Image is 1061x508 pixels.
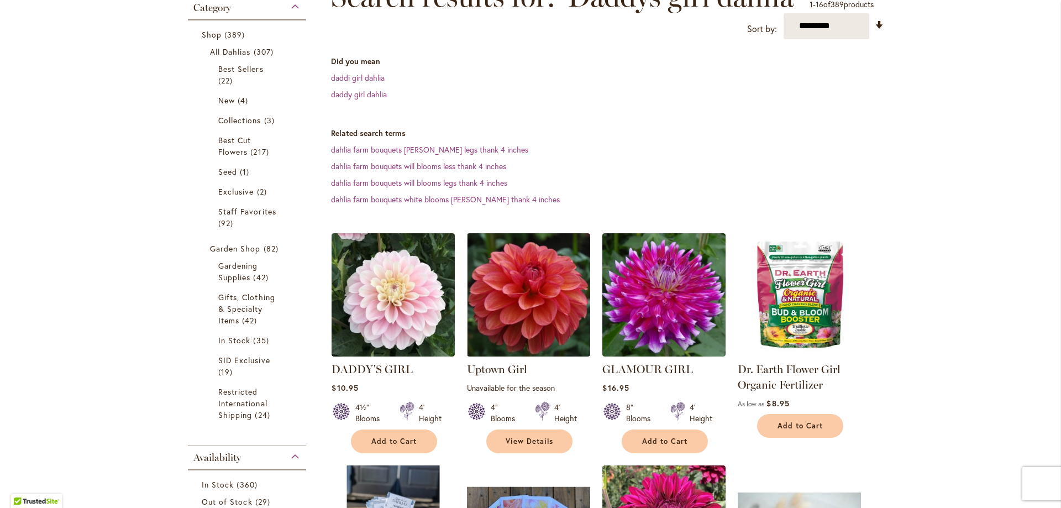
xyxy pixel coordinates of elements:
img: DADDY'S GIRL [332,233,455,357]
div: 4' Height [554,402,577,424]
span: In Stock [218,335,250,345]
span: Exclusive [218,186,254,197]
span: Add to Cart [642,437,687,446]
span: 35 [253,334,271,346]
a: Dr. Earth Flower Girl Organic Fertilizer [738,363,841,391]
a: daddy girl dahlia [331,89,387,99]
span: Restricted International Shipping [218,386,267,420]
span: 19 [218,366,235,378]
a: DADDY'S GIRL [332,363,413,376]
button: Add to Cart [351,430,437,453]
span: Gifts, Clothing & Specialty Items [218,292,275,326]
a: Uptown Girl [467,348,590,359]
span: 217 [250,146,271,158]
dt: Did you mean [331,56,884,67]
span: $8.95 [766,398,789,409]
a: Staff Favorites [218,206,279,229]
span: 29 [255,496,273,507]
span: 360 [237,479,260,490]
p: Unavailable for the season [467,383,590,393]
button: Add to Cart [622,430,708,453]
span: 1 [240,166,252,177]
span: $16.95 [602,383,629,393]
a: In Stock [218,334,279,346]
a: daddi girl dahlia [331,72,385,83]
span: 82 [264,243,281,254]
span: 42 [253,271,271,283]
span: Collections [218,115,261,125]
span: Staff Favorites [218,206,276,217]
img: GLAMOUR GIRL [602,233,726,357]
div: 4" Blooms [491,402,522,424]
a: In Stock 360 [202,479,295,490]
span: New [218,95,235,106]
span: 22 [218,75,235,86]
a: dahlia farm bouquets white blooms [PERSON_NAME] thank 4 inches [331,194,560,205]
label: Sort by: [747,19,777,39]
a: GLAMOUR GIRL [602,348,726,359]
span: 42 [242,315,260,326]
img: Uptown Girl [467,233,590,357]
a: All Dahlias [210,46,287,57]
span: 24 [255,409,272,421]
span: Out of Stock [202,496,253,507]
div: 8" Blooms [626,402,657,424]
span: Best Sellers [218,64,264,74]
span: SID Exclusive [218,355,270,365]
a: Gardening Supplies [218,260,279,283]
button: Add to Cart [757,414,843,438]
a: Best Sellers [218,63,279,86]
span: Shop [202,29,222,40]
span: 389 [224,29,248,40]
img: Dr. Earth Flower Girl Organic Fertilizer [738,233,861,357]
a: Seed [218,166,279,177]
a: Uptown Girl [467,363,527,376]
span: Gardening Supplies [218,260,258,282]
a: Restricted International Shipping [218,386,279,421]
span: All Dahlias [210,46,251,57]
a: DADDY'S GIRL [332,348,455,359]
div: 4½" Blooms [355,402,386,424]
span: Add to Cart [778,421,823,431]
a: Best Cut Flowers [218,134,279,158]
a: New [218,95,279,106]
span: Seed [218,166,237,177]
span: Availability [193,452,241,464]
span: In Stock [202,479,234,490]
a: dahlia farm bouquets will blooms legs thank 4 inches [331,177,507,188]
dt: Related search terms [331,128,884,139]
span: Garden Shop [210,243,261,254]
span: 3 [264,114,277,126]
a: Gifts, Clothing &amp; Specialty Items [218,291,279,326]
a: dahlia farm bouquets [PERSON_NAME] legs thank 4 inches [331,144,528,155]
div: 4' Height [419,402,442,424]
a: Garden Shop [210,243,287,254]
span: 92 [218,217,236,229]
a: Exclusive [218,186,279,197]
a: Collections [218,114,279,126]
span: $10.95 [332,383,358,393]
a: Dr. Earth Flower Girl Organic Fertilizer [738,348,861,359]
iframe: Launch Accessibility Center [8,469,39,500]
a: SID Exclusive [218,354,279,378]
div: 4' Height [690,402,712,424]
span: Category [193,2,231,14]
span: As low as [738,400,764,408]
span: Add to Cart [371,437,417,446]
span: 307 [254,46,276,57]
span: Best Cut Flowers [218,135,251,157]
span: View Details [506,437,553,446]
a: Shop [202,29,295,40]
a: GLAMOUR GIRL [602,363,693,376]
span: 4 [238,95,251,106]
a: dahlia farm bouquets will blooms less thank 4 inches [331,161,506,171]
span: 2 [257,186,270,197]
a: Out of Stock 29 [202,496,295,507]
a: View Details [486,430,572,453]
